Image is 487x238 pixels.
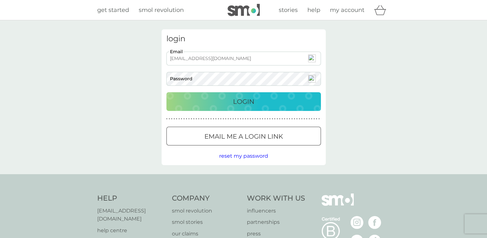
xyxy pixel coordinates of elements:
p: ● [198,117,200,121]
p: ● [304,117,305,121]
p: ● [242,117,244,121]
a: [EMAIL_ADDRESS][DOMAIN_NAME] [97,207,166,223]
p: ● [218,117,219,121]
span: get started [97,6,129,14]
p: ● [240,117,241,121]
p: ● [269,117,271,121]
h4: Help [97,193,166,203]
p: ● [183,117,185,121]
p: ● [228,117,229,121]
p: ● [235,117,236,121]
p: ● [289,117,290,121]
img: visit the smol Instagram page [351,216,363,229]
p: ● [230,117,231,121]
button: Login [166,92,321,111]
p: ● [232,117,234,121]
img: smol [322,193,354,215]
a: our claims [172,230,240,238]
p: ● [250,117,251,121]
button: Email me a login link [166,127,321,145]
p: ● [238,117,239,121]
img: visit the smol Facebook page [368,216,381,229]
p: ● [193,117,194,121]
p: ● [176,117,177,121]
a: help centre [97,226,166,235]
h4: Work With Us [247,193,305,203]
a: get started [97,5,129,15]
p: Login [233,96,254,107]
a: stories [279,5,298,15]
p: ● [311,117,312,121]
p: ● [186,117,187,121]
p: ● [171,117,173,121]
p: ● [262,117,263,121]
p: ● [301,117,303,121]
a: partnerships [247,218,305,226]
p: smol stories [172,218,240,226]
p: ● [247,117,248,121]
span: help [307,6,320,14]
p: ● [267,117,268,121]
p: ● [206,117,207,121]
span: stories [279,6,298,14]
p: ● [179,117,180,121]
span: my account [330,6,364,14]
p: ● [259,117,261,121]
p: ● [272,117,273,121]
p: ● [282,117,283,121]
p: ● [286,117,288,121]
img: npw-badge-icon-locked.svg [308,75,316,83]
p: ● [173,117,175,121]
p: ● [203,117,204,121]
p: ● [181,117,182,121]
p: ● [196,117,197,121]
p: ● [252,117,253,121]
span: smol revolution [139,6,184,14]
p: ● [257,117,258,121]
p: ● [279,117,280,121]
a: influencers [247,207,305,215]
p: ● [191,117,192,121]
p: ● [201,117,202,121]
p: Email me a login link [204,131,283,142]
p: ● [306,117,307,121]
a: press [247,230,305,238]
p: ● [245,117,246,121]
h4: Company [172,193,240,203]
p: ● [215,117,217,121]
p: ● [188,117,190,121]
a: smol revolution [139,5,184,15]
p: ● [309,117,310,121]
p: ● [314,117,315,121]
p: ● [284,117,286,121]
p: ● [316,117,317,121]
p: ● [277,117,278,121]
p: ● [274,117,276,121]
p: ● [296,117,298,121]
p: ● [225,117,227,121]
h3: login [166,34,321,44]
p: ● [299,117,300,121]
span: reset my password [219,153,268,159]
p: ● [166,117,168,121]
p: ● [294,117,295,121]
p: ● [208,117,209,121]
p: ● [291,117,293,121]
a: smol revolution [172,207,240,215]
img: npw-badge-icon-locked.svg [308,55,316,62]
p: ● [318,117,320,121]
p: ● [220,117,221,121]
p: ● [255,117,256,121]
img: smol [228,4,260,16]
p: ● [211,117,212,121]
p: ● [265,117,266,121]
button: reset my password [219,152,268,160]
p: ● [169,117,170,121]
